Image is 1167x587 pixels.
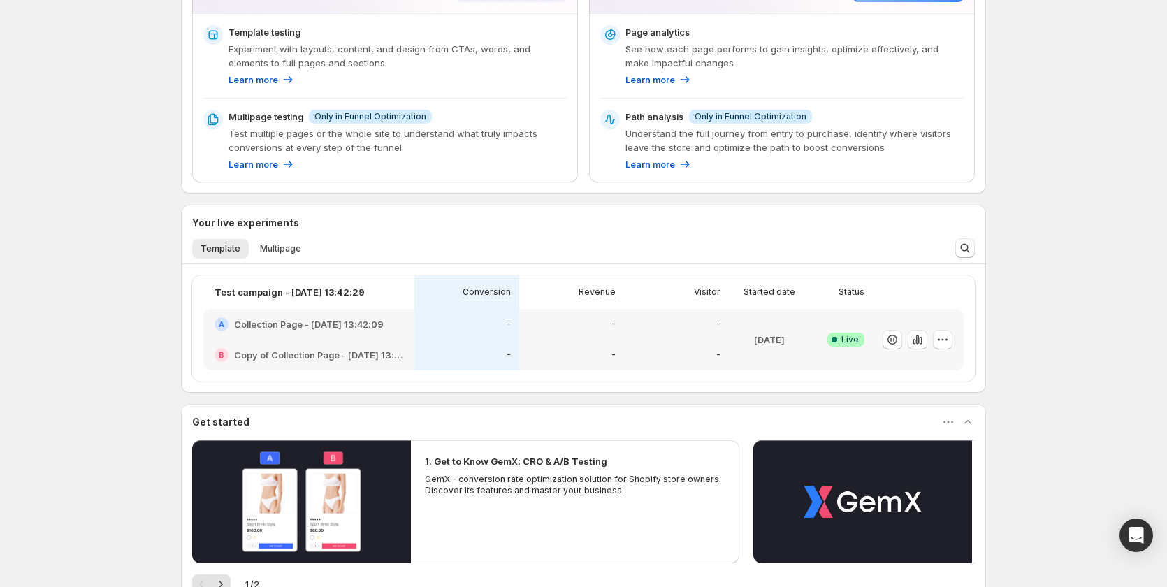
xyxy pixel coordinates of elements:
h2: B [219,351,224,359]
p: Learn more [625,73,675,87]
p: Started date [744,287,795,298]
p: Template testing [229,25,300,39]
a: Learn more [625,157,692,171]
p: Multipage testing [229,110,303,124]
p: GemX - conversion rate optimization solution for Shopify store owners. Discover its features and ... [425,474,725,496]
p: Experiment with layouts, content, and design from CTAs, words, and elements to full pages and sec... [229,42,567,70]
span: Live [841,334,859,345]
span: Only in Funnel Optimization [314,111,426,122]
p: Understand the full journey from entry to purchase, identify where visitors leave the store and o... [625,126,964,154]
p: - [611,319,616,330]
h2: Copy of Collection Page - [DATE] 13:42:09 [234,348,403,362]
p: Status [839,287,864,298]
div: Open Intercom Messenger [1119,519,1153,552]
p: - [716,349,720,361]
h2: A [219,320,224,328]
p: - [611,349,616,361]
button: Play video [192,440,411,563]
p: Page analytics [625,25,690,39]
span: Only in Funnel Optimization [695,111,806,122]
p: Learn more [229,73,278,87]
p: - [507,349,511,361]
button: Play video [753,440,972,563]
span: Template [201,243,240,254]
p: Path analysis [625,110,683,124]
button: Search and filter results [955,238,975,258]
p: See how each page performs to gain insights, optimize effectively, and make impactful changes [625,42,964,70]
a: Learn more [229,157,295,171]
p: [DATE] [754,333,785,347]
p: Visitor [694,287,720,298]
a: Learn more [625,73,692,87]
p: Revenue [579,287,616,298]
p: Conversion [463,287,511,298]
a: Learn more [229,73,295,87]
p: - [507,319,511,330]
p: Learn more [229,157,278,171]
h2: Collection Page - [DATE] 13:42:09 [234,317,384,331]
h2: 1. Get to Know GemX: CRO & A/B Testing [425,454,607,468]
p: Test multiple pages or the whole site to understand what truly impacts conversions at every step ... [229,126,567,154]
span: Multipage [260,243,301,254]
h3: Your live experiments [192,216,299,230]
p: Test campaign - [DATE] 13:42:29 [215,285,365,299]
p: Learn more [625,157,675,171]
p: - [716,319,720,330]
h3: Get started [192,415,249,429]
